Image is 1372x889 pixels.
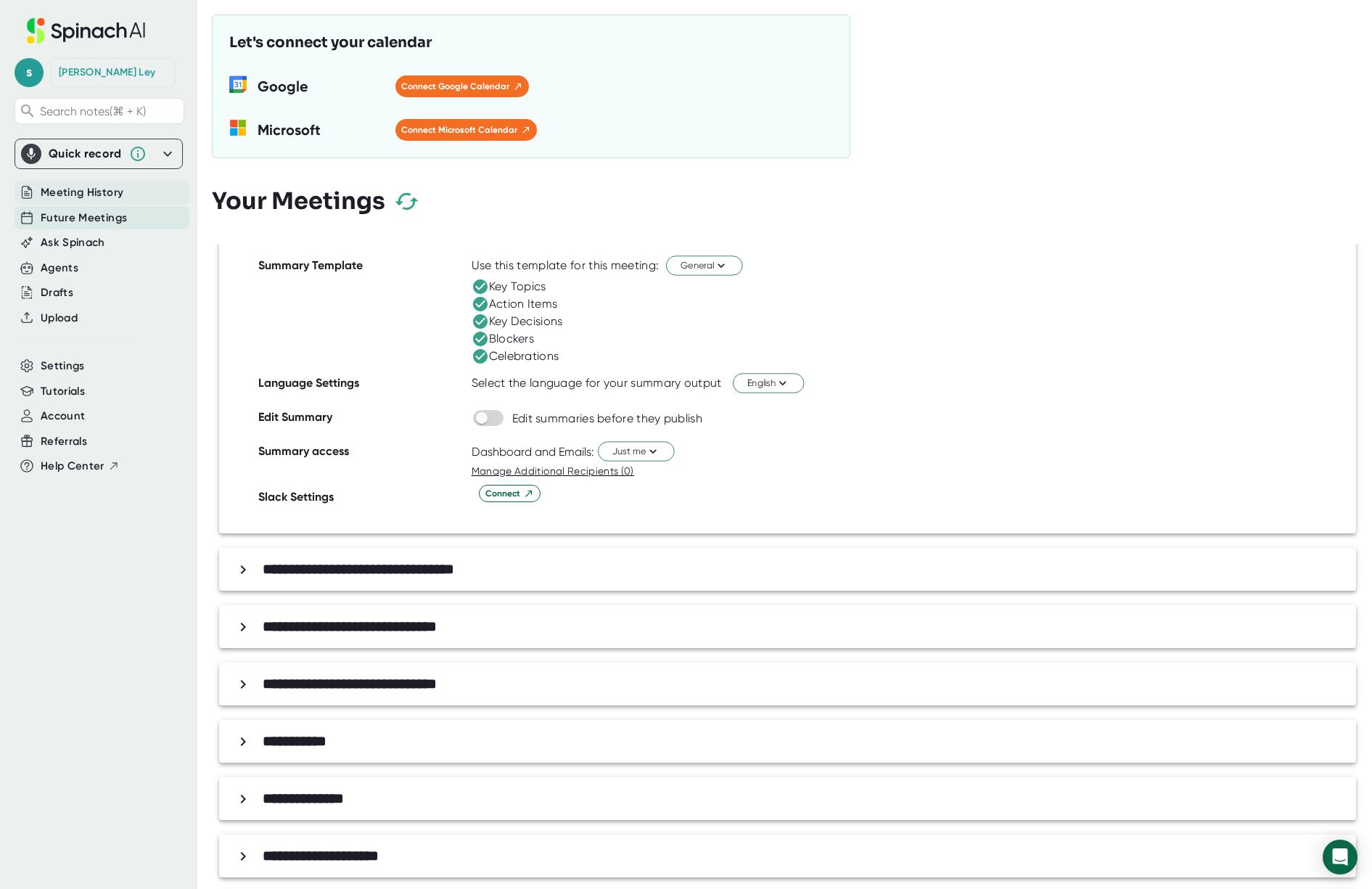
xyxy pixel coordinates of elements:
div: Key Decisions [472,313,563,330]
div: Summary access [258,439,464,485]
div: Language Settings [258,371,464,405]
div: Edit Summary [258,405,464,439]
div: Blockers [472,330,534,348]
button: Drafts [41,284,73,301]
span: Just me [612,444,660,458]
button: Referrals [41,433,87,450]
button: Connect Microsoft Calendar [395,119,537,141]
h3: Microsoft [258,119,385,141]
div: Steven Ley [59,66,155,79]
div: Select the language for your summary output [472,376,722,390]
button: Just me [598,441,675,461]
div: Dashboard and Emails: [472,445,594,459]
span: Manage Additional Recipients (0) [472,465,634,477]
div: Slack Settings [258,485,464,519]
span: Connect Google Calendar [401,80,523,93]
span: Connect Microsoft Calendar [401,123,531,136]
button: Agents [41,260,78,276]
button: Connect Google Calendar [395,75,529,97]
div: Quick record [21,139,176,168]
h3: Your Meetings [212,187,385,215]
div: Open Intercom Messenger [1323,840,1357,874]
button: Manage Additional Recipients (0) [472,464,634,479]
button: Tutorials [41,383,85,400]
button: Settings [41,358,85,374]
button: Upload [41,310,78,327]
button: Meeting History [41,184,123,201]
span: English [747,376,789,390]
button: Account [41,408,85,425]
span: s [15,58,44,87]
div: Quick record [49,147,122,161]
h3: Let's connect your calendar [229,32,432,54]
span: Connect [485,487,534,500]
button: Future Meetings [41,210,127,226]
button: Ask Spinach [41,234,105,251]
span: General [681,258,728,272]
div: Action Items [472,295,558,313]
div: Edit summaries before they publish [512,411,702,426]
div: Celebrations [472,348,559,365]
div: Use this template for this meeting: [472,258,660,273]
img: wORq9bEjBjwFQAAAABJRU5ErkJggg== [229,75,247,93]
button: General [666,255,743,275]
h3: Google [258,75,385,97]
div: Summary Template [258,253,464,371]
button: English [733,373,804,393]
div: Key Topics [472,278,546,295]
span: Search notes (⌘ + K) [40,105,146,118]
span: Help Center [41,458,104,475]
button: Help Center [41,458,120,475]
button: Connect [479,485,541,502]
